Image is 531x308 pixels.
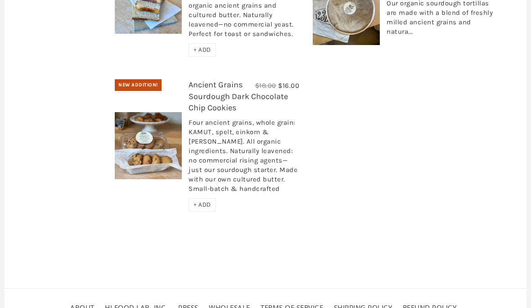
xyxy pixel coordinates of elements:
[189,198,216,212] div: + ADD
[115,79,162,91] div: New Addition!
[255,82,276,90] span: $18.00
[189,118,299,198] div: Four ancient grains, whole grain: KAMUT, spelt, einkorn & [PERSON_NAME]. All organic ingredients....
[189,80,288,112] a: Ancient Grains Sourdough Dark Chocolate Chip Cookies
[193,46,211,54] span: + ADD
[189,43,216,57] div: + ADD
[115,112,182,179] img: Ancient Grains Sourdough Dark Chocolate Chip Cookies
[193,201,211,208] span: + ADD
[278,82,299,90] span: $16.00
